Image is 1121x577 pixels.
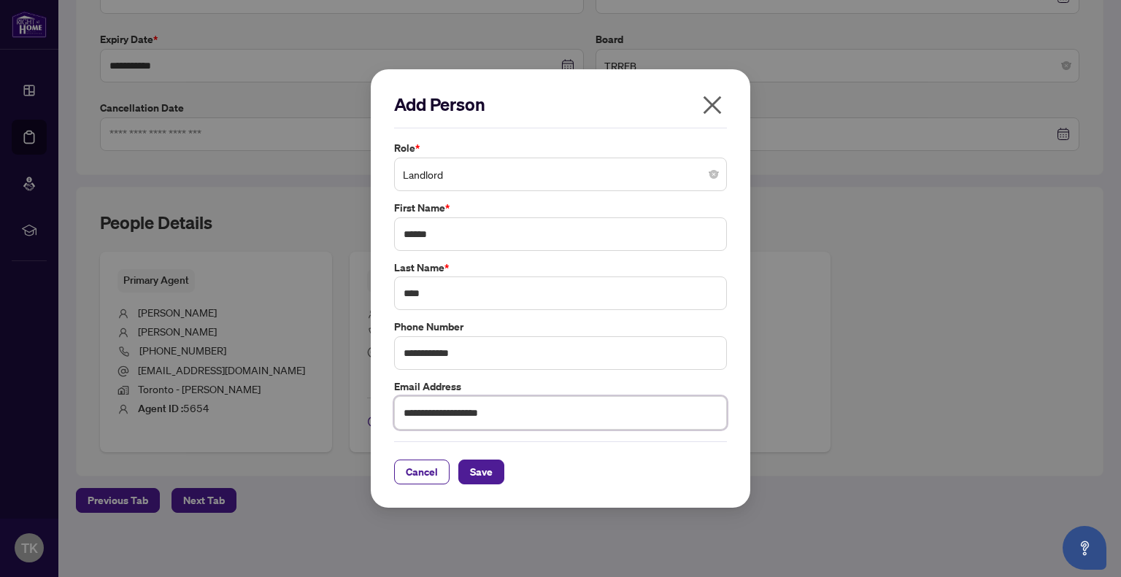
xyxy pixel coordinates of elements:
label: Email Address [394,379,727,395]
span: close-circle [709,170,718,179]
button: Save [458,460,504,484]
span: Cancel [406,460,438,484]
h2: Add Person [394,93,727,116]
label: Last Name [394,260,727,276]
label: Phone Number [394,319,727,335]
label: Role [394,140,727,156]
label: First Name [394,200,727,216]
span: Save [470,460,493,484]
button: Open asap [1063,526,1106,570]
span: Landlord [403,160,718,188]
span: close [701,93,724,117]
button: Cancel [394,460,450,484]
